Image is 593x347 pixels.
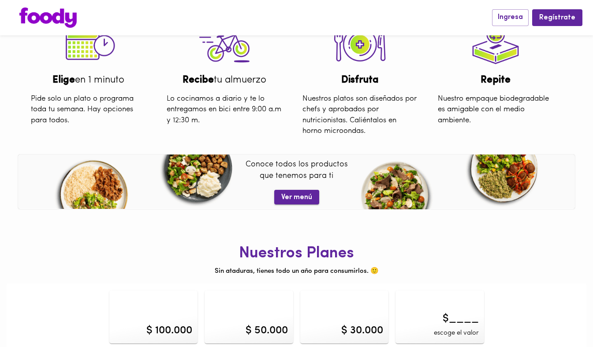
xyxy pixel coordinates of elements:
button: Regístrate [532,9,582,26]
span: Ver menú [281,193,312,202]
b: Recibe [183,75,214,85]
div: Lo cocinamos a diario y te lo entregamos en bici entre 9:00 a.m y 12:30 m. [160,87,289,132]
div: $ 100.000 [146,323,192,338]
b: Disfruta [341,75,379,85]
span: Regístrate [539,14,575,22]
div: Nuestro empaque biodegradable es amigable con el medio ambiente. [431,87,560,132]
button: Ingresa [492,9,529,26]
p: Conoce todos los productos que tenemos para ti [222,159,370,187]
img: tutorial-step-3.png [194,16,255,73]
span: Ingresa [498,13,523,22]
span: $____ [443,311,479,326]
span: escoge el valor [434,328,479,338]
img: logo.png [19,8,77,28]
button: Ver menú [274,190,319,204]
div: tu almuerzo [160,73,289,87]
img: tutorial-step-2.png [329,16,391,73]
img: tutorial-step-1.png [58,16,119,73]
img: tutorial-step-4.png [465,16,526,73]
b: Repite [481,75,511,85]
h1: Nuestros Planes [7,245,586,263]
div: Pide solo un plato o programa toda tu semana. Hay opciones para todos. [24,87,153,132]
div: en 1 minuto [24,73,153,87]
b: Elige [52,75,75,85]
iframe: Messagebird Livechat Widget [542,296,584,338]
span: Sin ataduras, tienes todo un año para consumirlos. 🙂 [215,268,379,275]
div: $ 30.000 [341,323,383,338]
div: $ 50.000 [246,323,288,338]
div: Nuestros platos son diseñados por chefs y aprobados por nutricionistas. Caliéntalos en horno micr... [296,87,425,143]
